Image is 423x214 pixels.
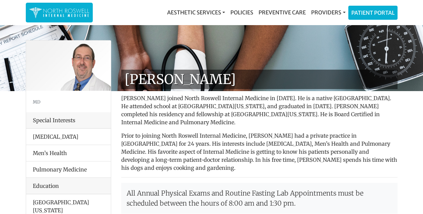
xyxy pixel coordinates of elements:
li: Men’s Health [26,145,111,161]
small: MD [33,99,41,104]
h1: [PERSON_NAME] [121,70,398,89]
p: [PERSON_NAME] joined North Roswell Internal Medicine in [DATE]. He is a native [GEOGRAPHIC_DATA].... [121,94,398,126]
div: Special Interests [26,112,111,129]
a: Aesthetic Services [164,6,228,19]
a: Providers [308,6,348,19]
img: Dr. George Kanes [26,41,111,91]
a: Patient Portal [349,6,397,19]
li: [MEDICAL_DATA] [26,129,111,145]
a: Preventive Care [256,6,308,19]
p: Prior to joining North Roswell Internal Medicine, [PERSON_NAME] had a private practice in [GEOGRA... [121,132,398,172]
img: North Roswell Internal Medicine [29,6,89,19]
div: Education [26,178,111,194]
li: Pulmonary Medicine [26,161,111,178]
p: All Annual Physical Exams and Routine Fasting Lab Appointments must be scheduled between the hour... [121,183,398,214]
a: Policies [228,6,256,19]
